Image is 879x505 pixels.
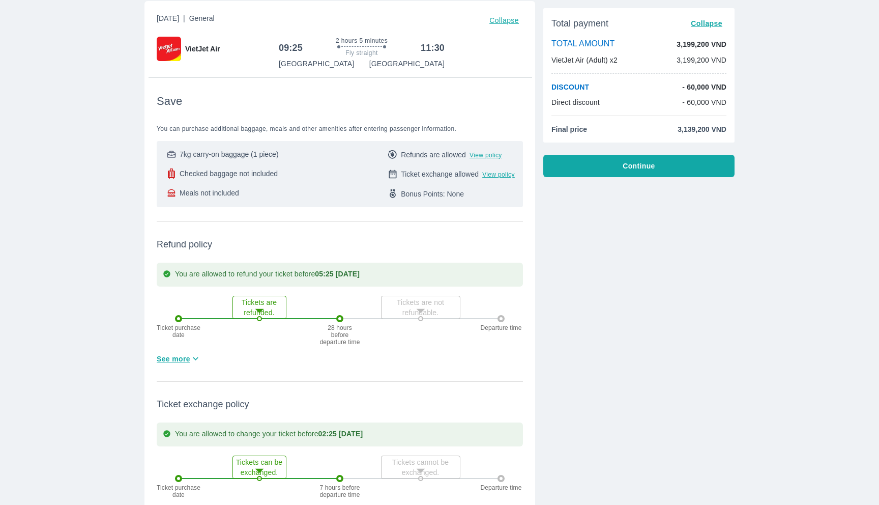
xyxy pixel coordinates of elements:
[315,270,360,278] font: 05:25 [DATE]
[236,458,283,476] font: Tickets can be exchanged.
[320,484,360,498] font: 7 hours before departure time
[175,270,315,278] font: You are allowed to refund your ticket before
[397,298,444,317] font: Tickets are not refundable.
[421,43,445,53] font: 11:30
[392,458,449,476] font: Tickets cannot be exchanged.
[485,13,523,27] button: Collapse
[157,14,179,22] font: [DATE]
[336,37,388,44] font: 2 hours 5 minutes
[157,95,182,107] font: Save
[677,40,726,48] font: 3,199,200 VND
[157,239,212,249] font: Refund policy
[180,189,239,197] font: Meals not included
[157,399,249,409] font: Ticket exchange policy
[279,43,303,53] font: 09:25
[320,324,360,346] font: 28 hours before departure time
[687,98,726,106] font: 60,000 VND
[543,155,735,177] button: Continue
[345,49,377,57] font: Fly straight
[687,16,726,31] button: Collapse
[678,125,726,133] font: 3,139,200 VND
[691,19,722,27] font: Collapse
[185,45,220,53] font: VietJet Air
[551,39,614,48] font: TOTAL AMOUNT
[481,324,522,331] font: Departure time
[470,151,502,159] button: View policy
[470,152,502,159] font: View policy
[481,484,522,491] font: Departure time
[189,14,215,22] font: General
[482,171,515,178] font: View policy
[551,18,608,29] font: Total payment
[489,16,519,24] font: Collapse
[183,14,185,22] font: |
[482,171,515,179] button: View policy
[157,484,200,498] font: Ticket purchase date
[157,125,456,132] font: You can purchase additional baggage, meals and other amenities after entering passenger information.
[401,190,464,198] font: Bonus Points: None
[157,355,190,363] font: See more
[551,56,618,64] font: VietJet Air (Adult) x2
[682,98,685,106] font: -
[175,430,318,438] font: You are allowed to change your ticket before
[242,298,277,317] font: Tickets are refunded.
[180,170,278,178] font: Checked baggage not included
[401,170,479,178] font: Ticket exchange allowed
[180,150,279,158] font: 7kg carry-on baggage (1 piece)
[318,430,363,438] font: 02:25 [DATE]
[687,83,726,91] font: 60,000 VND
[551,83,589,91] font: DISCOUNT
[682,83,685,91] font: -
[157,324,200,339] font: Ticket purchase date
[551,125,587,133] font: Final price
[677,56,726,64] font: 3,199,200 VND
[153,350,205,367] button: See more
[401,151,466,159] font: Refunds are allowed
[279,60,354,68] font: [GEOGRAPHIC_DATA]
[623,162,655,170] font: Continue
[551,98,600,106] font: Direct discount
[369,60,445,68] font: [GEOGRAPHIC_DATA]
